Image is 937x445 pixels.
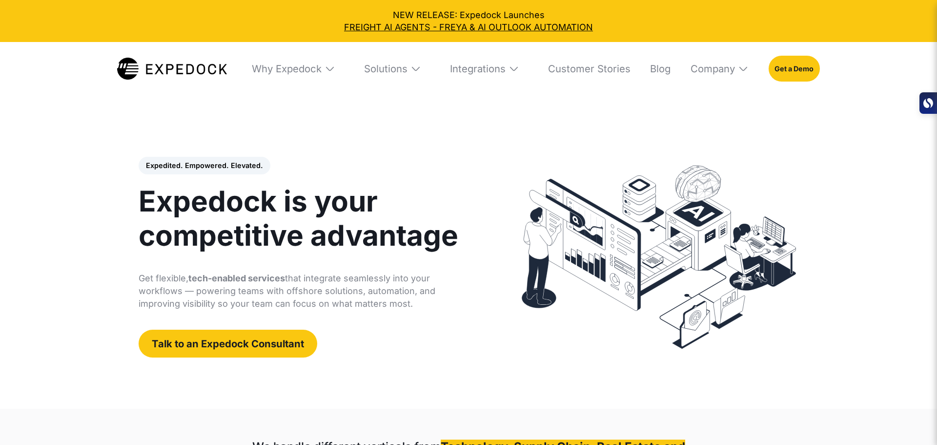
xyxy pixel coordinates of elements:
a: Get a Demo [769,56,820,81]
div: Integrations [450,63,506,75]
a: Customer Stories [539,42,631,95]
div: NEW RELEASE: Expedock Launches [9,9,928,33]
div: Company [682,42,758,95]
div: Solutions [355,42,430,95]
div: Company [691,63,735,75]
div: Why Expedock [252,63,322,75]
a: Talk to an Expedock Consultant [139,330,317,357]
a: FREIGHT AI AGENTS - FREYA & AI OUTLOOK AUTOMATION [9,21,928,33]
a: Blog [641,42,671,95]
p: Get flexible, that integrate seamlessly into your workflows — powering teams with offshore soluti... [139,272,472,310]
iframe: Chat Widget [888,398,937,445]
div: Why Expedock [243,42,345,95]
h1: Expedock is your competitive advantage [139,184,472,253]
div: Solutions [364,63,407,75]
strong: tech-enabled services [188,273,285,283]
div: Integrations [441,42,529,95]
